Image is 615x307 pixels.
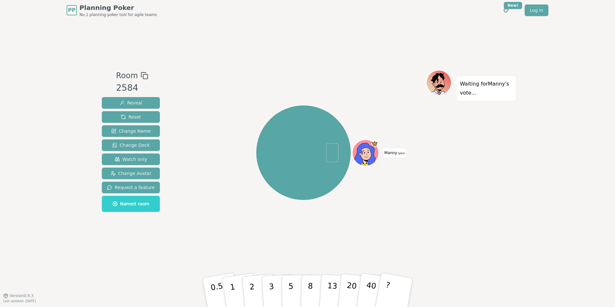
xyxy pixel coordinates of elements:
span: Room [116,70,138,81]
button: Click to change your avatar [353,140,378,165]
button: Reveal [102,97,160,109]
button: Request a feature [102,182,160,193]
span: Reveal [119,100,142,106]
span: Reset [121,114,141,120]
span: PP [68,6,75,14]
button: Reset [102,111,160,123]
button: Change Deck [102,139,160,151]
span: Watch only [115,156,147,162]
span: Manny is the host [371,140,378,147]
p: Waiting for Manny 's vote... [460,79,512,97]
button: Change Name [102,125,160,137]
span: No.1 planning poker tool for agile teams [79,12,157,17]
span: Named room [112,201,149,207]
div: 2584 [116,81,148,95]
span: Last updated: [DATE] [3,299,36,303]
a: PPPlanning PokerNo.1 planning poker tool for agile teams [67,3,157,17]
span: Change Avatar [111,170,152,177]
button: Named room [102,196,160,212]
span: (you) [397,152,405,155]
button: New! [500,4,512,16]
span: Planning Poker [79,3,157,12]
span: Change Deck [112,142,150,148]
span: Request a feature [107,184,155,191]
div: New! [504,2,522,9]
span: Click to change your name [383,148,406,157]
a: Log in [525,4,548,16]
button: Watch only [102,153,160,165]
button: Change Avatar [102,168,160,179]
span: Version 0.9.3 [10,293,34,298]
span: Change Name [111,128,151,134]
button: Version0.9.3 [3,293,34,298]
